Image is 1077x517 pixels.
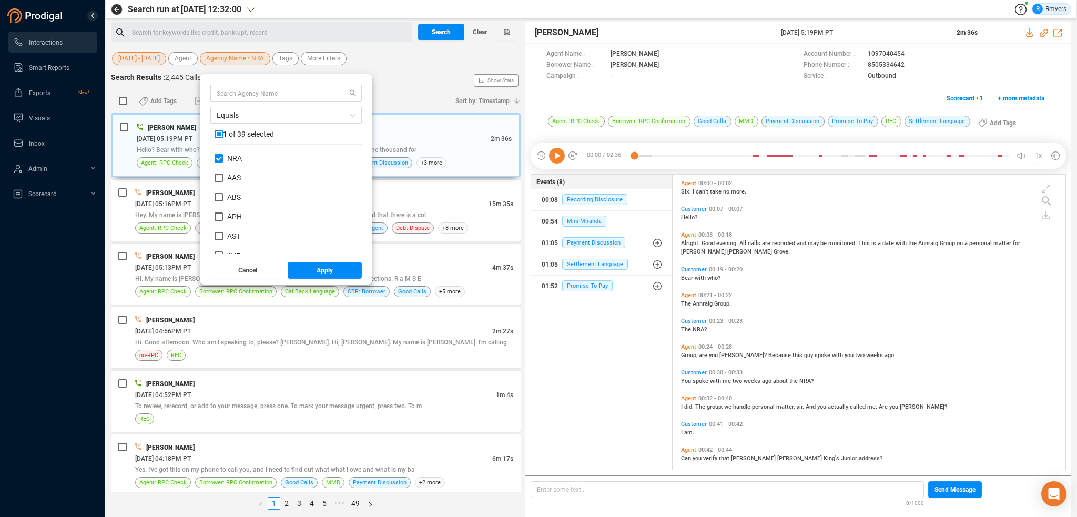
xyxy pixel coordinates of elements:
span: 4m 37s [492,264,513,271]
button: Tags [272,52,299,65]
span: 15m 35s [489,200,513,208]
span: [PERSON_NAME] [535,26,598,39]
span: Account Number : [804,49,862,60]
span: Debt Dispute [396,223,430,233]
span: 00:23 - 00:23 [707,318,745,325]
a: 49 [348,498,363,509]
span: date [882,240,896,247]
span: 00:41 - 00:42 [707,421,745,428]
span: Borrower: RPC Confirmation [608,116,690,127]
span: AVE [227,251,240,260]
span: 2m 27s [492,328,513,335]
span: Mini Miranda [562,216,606,227]
a: 3 [293,498,305,509]
span: NRA? [693,326,707,333]
span: Service : [804,71,862,82]
span: R [1036,4,1040,14]
span: Promise To Pay [828,116,878,127]
span: Payment Discussion [562,237,625,248]
button: Export [188,93,230,109]
a: Visuals [13,107,89,128]
span: 00:00 - 00:02 [696,180,734,187]
li: Interactions [8,32,97,53]
span: Interactions [29,39,63,46]
div: [PERSON_NAME][DATE] 04:18PM PT6m 17sYes. I've got this on my phone to call you, and I need to fin... [111,434,521,495]
button: Search [418,24,464,40]
button: Send Message [928,481,982,498]
span: personal [752,403,776,410]
span: Tags [279,52,292,65]
span: we [724,403,733,410]
span: REC [881,116,901,127]
span: - [611,71,613,82]
span: with [710,378,723,384]
span: spoke [693,378,710,384]
button: Agency Name • NRA [200,52,270,65]
span: sir. [796,403,806,410]
span: Good [702,240,716,247]
span: Inbox [29,140,45,147]
span: Six. [681,188,693,195]
span: [PERSON_NAME] [731,455,777,462]
span: with [832,352,845,359]
span: 1097040454 [868,49,905,60]
button: Sort by: Timestamp [449,93,521,109]
li: Inbox [8,133,97,154]
span: [PERSON_NAME] [146,253,195,260]
span: Group. [714,300,731,307]
span: Annraig [693,300,714,307]
span: [DATE] 5:19PM PT [781,28,944,37]
span: Bear [681,275,695,281]
span: Hello? [681,214,697,221]
span: called [850,403,867,410]
a: Smart Reports [13,57,89,78]
li: Visuals [8,107,97,128]
button: 01:05Payment Discussion [531,232,672,254]
span: Good Calls [398,287,426,297]
span: Agent: RPC Check [139,223,187,233]
span: monitored. [828,240,858,247]
span: Events (8) [536,177,565,187]
span: You [681,378,693,384]
span: To review, rerecord, or add to your message, press one. To mark your message urgent, press two. To m [135,402,422,410]
span: Customer [681,318,707,325]
a: 1 [268,498,280,509]
span: Scorecard • 1 [947,90,983,107]
li: Next 5 Pages [331,497,348,510]
span: REC [171,350,181,360]
span: [DATE] - [DATE] [118,52,160,65]
span: Customer [681,266,707,273]
span: [PERSON_NAME] [727,248,774,255]
span: Add Tags [150,93,177,109]
div: [PERSON_NAME][DATE] 05:16PM PT15m 35sHey. My name is [PERSON_NAME]. Hey. So I was on the Credit [... [111,180,521,241]
li: Previous Page [254,497,268,510]
button: More Filters [301,52,347,65]
span: CBR: Borrower [348,287,385,297]
span: Yes. I've got this on my phone to call you, and I need to find out what what I owe and what is my ba [135,466,415,473]
span: Grove. [774,248,790,255]
span: 6m 17s [492,455,513,462]
span: me [723,378,733,384]
div: 01:52 [542,278,558,295]
span: Payment Discussion [354,158,408,168]
div: 01:05 [542,235,558,251]
span: 00:30 - 00:33 [707,369,745,376]
span: Hey. My name is [PERSON_NAME]. Hey. So I was on the Credit [DATE] app, and it said that there is ... [135,211,426,219]
span: you [845,352,855,359]
span: on [957,240,964,247]
span: Agent [681,180,696,187]
button: 1x [1031,148,1046,163]
a: 4 [306,498,318,509]
span: [DATE] 04:52PM PT [135,391,191,399]
span: Phone Number : [804,60,862,71]
span: The [681,300,693,307]
span: Customer [681,369,707,376]
input: Search Agency Name [217,87,328,99]
span: AAS [227,174,241,182]
li: 5 [318,497,331,510]
span: Promise To Pay [562,280,613,291]
span: handle [733,403,752,410]
span: ••• [331,497,348,510]
div: [PERSON_NAME][DATE] 05:19PM PT2m 36sHello? Bear with who? The NRA? You spoke with me [DATE] about... [111,113,521,177]
button: [DATE] - [DATE] [112,52,166,65]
